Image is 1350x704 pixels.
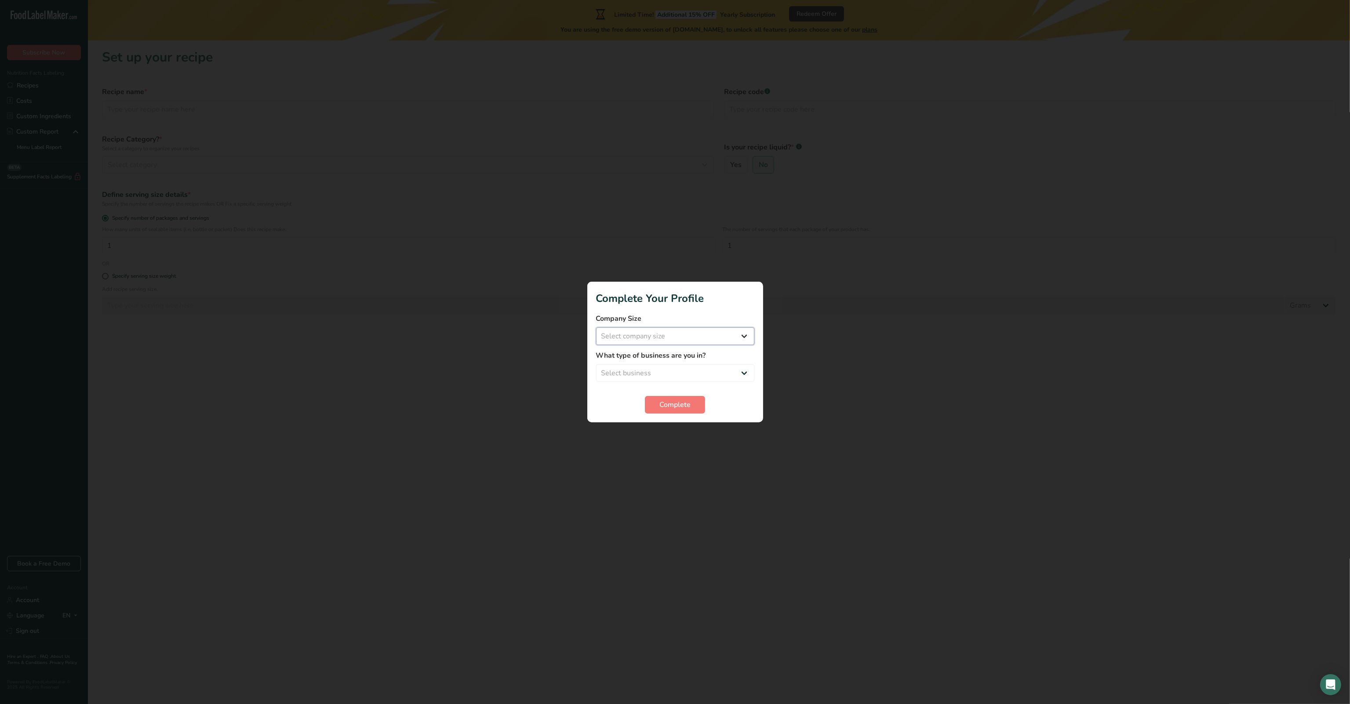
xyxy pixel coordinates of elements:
span: Complete [659,399,691,410]
button: Complete [645,396,705,414]
div: Open Intercom Messenger [1320,674,1341,695]
h1: Complete Your Profile [596,290,754,306]
label: What type of business are you in? [596,350,754,361]
label: Company Size [596,313,754,324]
